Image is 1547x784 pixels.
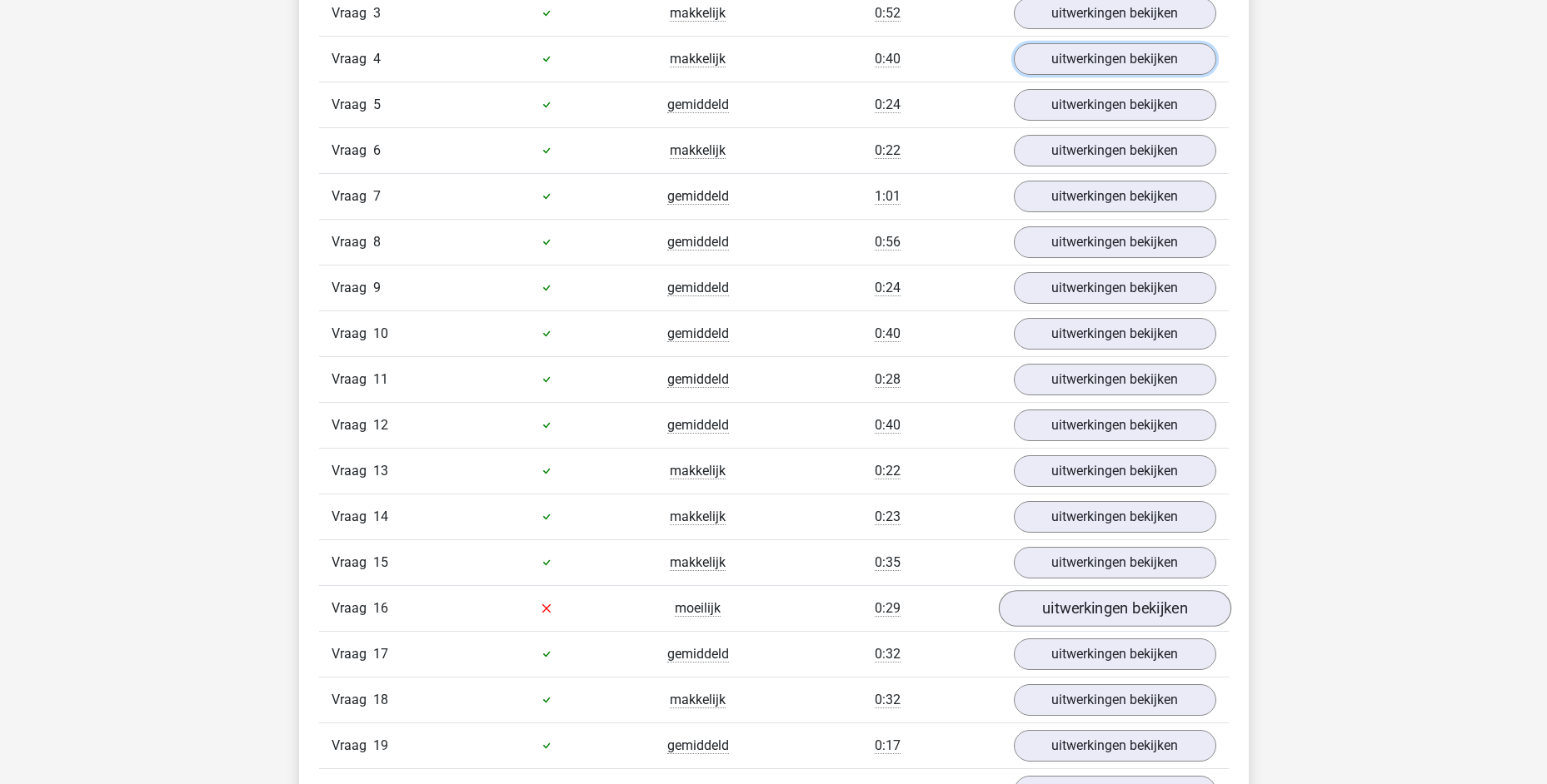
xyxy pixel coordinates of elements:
[1014,89,1216,121] a: uitwerkingen bekijken
[373,325,388,341] span: 10
[667,646,729,662] span: gemiddeld
[875,234,901,251] span: 0:56
[667,280,729,296] span: gemiddeld
[875,646,901,662] span: 0:32
[1014,547,1216,578] a: uitwerkingen bekijken
[670,5,726,22] span: makkelijk
[373,509,388,524] span: 14
[373,188,381,204] span: 7
[670,463,726,479] span: makkelijk
[875,463,901,479] span: 0:22
[1014,730,1216,762] a: uitwerkingen bekijken
[875,371,901,388] span: 0:28
[1014,409,1216,441] a: uitwerkingen bekijken
[875,737,901,754] span: 0:17
[670,51,726,67] span: makkelijk
[332,644,373,664] span: Vraag
[670,509,726,525] span: makkelijk
[875,5,901,22] span: 0:52
[1014,43,1216,75] a: uitwerkingen bekijken
[332,370,373,390] span: Vraag
[373,417,388,433] span: 12
[667,371,729,388] span: gemiddeld
[332,690,373,710] span: Vraag
[373,234,381,250] span: 8
[373,97,381,112] span: 5
[998,590,1230,627] a: uitwerkingen bekijken
[875,417,901,434] span: 0:40
[875,97,901,113] span: 0:24
[373,51,381,67] span: 4
[373,737,388,753] span: 19
[1014,638,1216,670] a: uitwerkingen bekijken
[1014,684,1216,716] a: uitwerkingen bekijken
[332,186,373,206] span: Vraag
[670,692,726,708] span: makkelijk
[667,417,729,434] span: gemiddeld
[373,692,388,707] span: 18
[373,646,388,662] span: 17
[332,95,373,115] span: Vraag
[667,234,729,251] span: gemiddeld
[1014,181,1216,212] a: uitwerkingen bekijken
[670,142,726,159] span: makkelijk
[875,142,901,159] span: 0:22
[332,553,373,573] span: Vraag
[875,325,901,342] span: 0:40
[332,507,373,527] span: Vraag
[875,188,901,205] span: 1:01
[373,371,388,387] span: 11
[332,278,373,298] span: Vraag
[875,280,901,296] span: 0:24
[875,554,901,571] span: 0:35
[332,736,373,756] span: Vraag
[373,280,381,295] span: 9
[1014,501,1216,533] a: uitwerkingen bekijken
[667,97,729,113] span: gemiddeld
[875,51,901,67] span: 0:40
[332,3,373,23] span: Vraag
[373,142,381,158] span: 6
[875,692,901,708] span: 0:32
[332,49,373,69] span: Vraag
[1014,272,1216,304] a: uitwerkingen bekijken
[332,598,373,618] span: Vraag
[1014,318,1216,350] a: uitwerkingen bekijken
[670,554,726,571] span: makkelijk
[875,509,901,525] span: 0:23
[667,325,729,342] span: gemiddeld
[1014,455,1216,487] a: uitwerkingen bekijken
[1014,364,1216,395] a: uitwerkingen bekijken
[332,415,373,435] span: Vraag
[1014,226,1216,258] a: uitwerkingen bekijken
[332,232,373,252] span: Vraag
[373,600,388,616] span: 16
[332,141,373,161] span: Vraag
[875,600,901,617] span: 0:29
[1014,135,1216,166] a: uitwerkingen bekijken
[373,463,388,479] span: 13
[667,188,729,205] span: gemiddeld
[373,5,381,21] span: 3
[332,461,373,481] span: Vraag
[667,737,729,754] span: gemiddeld
[675,600,721,617] span: moeilijk
[373,554,388,570] span: 15
[332,324,373,344] span: Vraag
